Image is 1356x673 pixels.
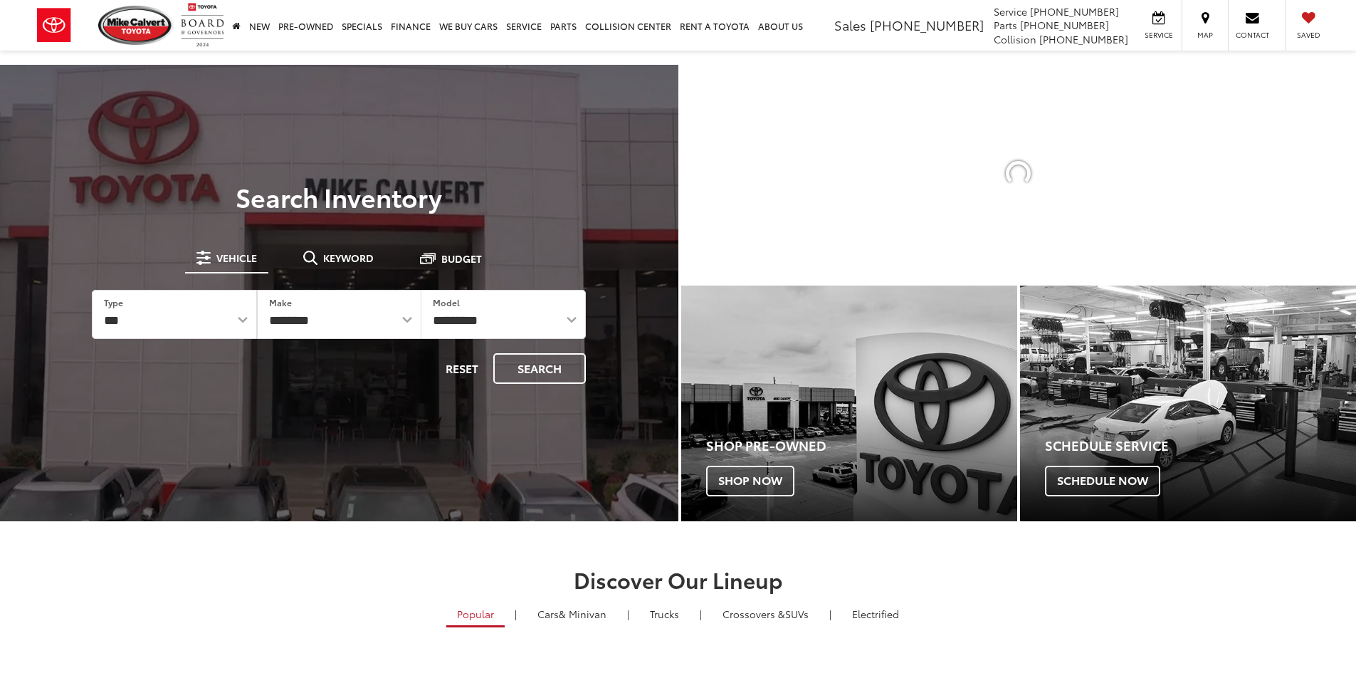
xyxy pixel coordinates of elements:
span: Budget [441,254,482,264]
a: Schedule Service Schedule Now [1020,286,1356,521]
h4: Shop Pre-Owned [706,439,1017,453]
div: Toyota [681,286,1017,521]
button: Search [493,353,586,384]
li: | [696,607,705,621]
span: & Minivan [559,607,606,621]
span: Sales [834,16,866,34]
a: Shop Pre-Owned Shop Now [681,286,1017,521]
span: Schedule Now [1045,466,1160,496]
span: Vehicle [216,253,257,263]
span: Saved [1293,30,1324,40]
div: Toyota [1020,286,1356,521]
span: [PHONE_NUMBER] [1030,4,1119,19]
label: Type [104,296,123,308]
span: Service [1142,30,1174,40]
h2: Discover Our Lineup [177,568,1180,591]
span: Collision [994,32,1036,46]
h4: Schedule Service [1045,439,1356,453]
span: Parts [994,18,1017,32]
span: Service [994,4,1027,19]
a: Electrified [841,602,910,626]
button: Reset [433,353,490,384]
label: Model [433,296,460,308]
span: Map [1189,30,1221,40]
span: Keyword [323,253,374,263]
a: Cars [527,602,617,626]
span: [PHONE_NUMBER] [870,16,984,34]
span: Contact [1236,30,1269,40]
span: [PHONE_NUMBER] [1039,32,1128,46]
img: Mike Calvert Toyota [98,6,174,45]
li: | [511,607,520,621]
label: Make [269,296,292,308]
h3: Search Inventory [60,182,619,211]
a: SUVs [712,602,819,626]
span: [PHONE_NUMBER] [1020,18,1109,32]
a: Popular [446,602,505,628]
li: | [624,607,633,621]
span: Shop Now [706,466,794,496]
span: Crossovers & [722,607,785,621]
a: Trucks [639,602,690,626]
li: | [826,607,835,621]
